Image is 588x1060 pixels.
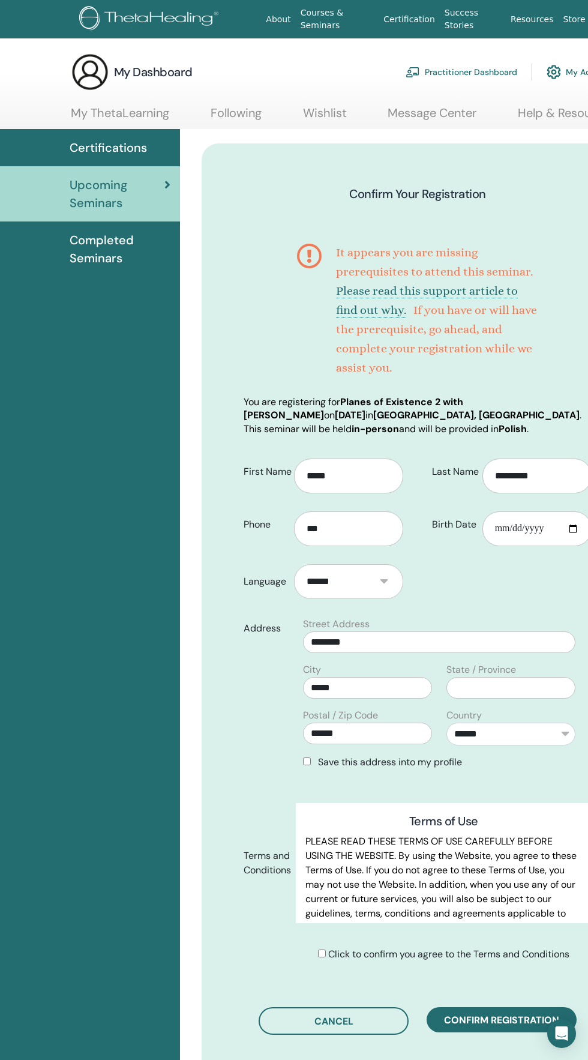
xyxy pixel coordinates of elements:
span: Save this address into my profile [318,756,462,768]
span: If you have or will have the prerequisite, go ahead, and complete your registration while we assi... [336,303,537,375]
button: Cancel [259,1007,409,1035]
label: Country [446,708,482,723]
label: Phone [235,513,294,536]
span: Confirm registration [444,1014,559,1026]
label: Last Name [423,460,482,483]
span: Click to confirm you agree to the Terms and Conditions [328,948,569,960]
label: Postal / Zip Code [303,708,378,723]
a: Certification [379,8,439,31]
label: Address [235,617,296,640]
img: generic-user-icon.jpg [71,53,109,91]
a: Courses & Seminars [296,2,379,37]
label: Birth Date [423,513,482,536]
button: Confirm registration [427,1007,577,1032]
label: Language [235,570,294,593]
label: Terms and Conditions [235,845,296,882]
a: Following [211,106,262,129]
label: City [303,663,321,677]
span: Upcoming Seminars [70,176,164,212]
p: PLEASE READ THESE TERMS OF USE CAREFULLY BEFORE USING THE WEBSITE. By using the Website, you agre... [305,834,582,964]
label: Street Address [303,617,370,631]
a: Success Stories [440,2,506,37]
img: chalkboard-teacher.svg [406,67,420,77]
span: Completed Seminars [70,231,170,267]
img: logo.png [79,6,223,33]
span: Certifications [70,139,147,157]
a: Wishlist [303,106,347,129]
div: Open Intercom Messenger [547,1019,576,1048]
a: Resources [506,8,559,31]
a: Practitioner Dashboard [406,59,517,85]
a: My ThetaLearning [71,106,169,129]
span: Cancel [314,1015,353,1028]
b: in-person [352,423,399,435]
label: First Name [235,460,294,483]
b: [GEOGRAPHIC_DATA], [GEOGRAPHIC_DATA] [373,409,580,421]
h3: Terms of Use [305,813,582,830]
b: Planes of Existence 2 with [PERSON_NAME] [244,396,463,421]
h3: My Dashboard [114,64,193,80]
b: [DATE] [335,409,365,421]
b: Polish [499,423,527,435]
span: It appears you are missing prerequisites to attend this seminar. [336,245,533,279]
a: Message Center [388,106,476,129]
a: Please read this support article to find out why. [336,284,518,318]
a: About [261,8,295,31]
label: State / Province [446,663,516,677]
img: cog.svg [547,62,561,82]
